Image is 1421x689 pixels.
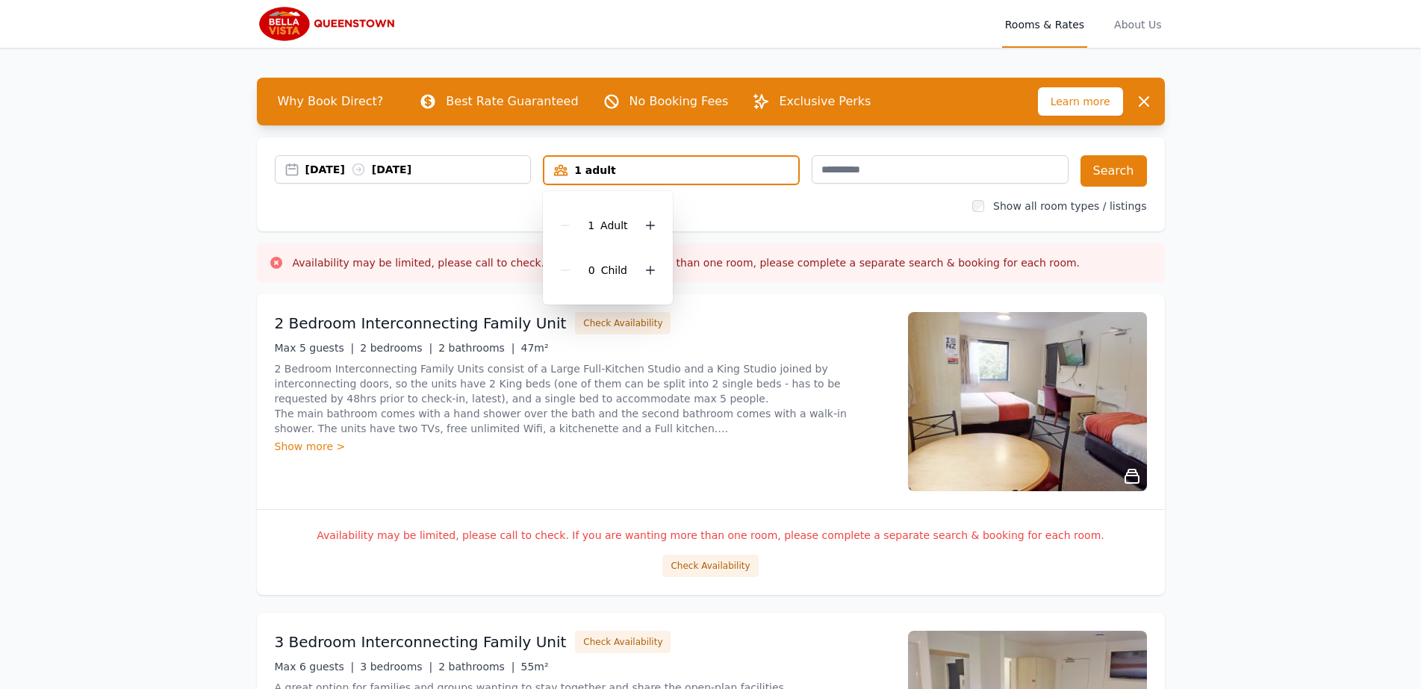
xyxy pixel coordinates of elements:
[662,555,758,577] button: Check Availability
[438,661,514,673] span: 2 bathrooms |
[588,219,594,231] span: 1
[1080,155,1147,187] button: Search
[544,163,798,178] div: 1 adult
[575,312,671,334] button: Check Availability
[629,93,729,110] p: No Booking Fees
[360,661,432,673] span: 3 bedrooms |
[257,6,401,42] img: Bella Vista Queenstown
[275,661,355,673] span: Max 6 guests |
[600,219,627,231] span: Adult
[293,255,1080,270] h3: Availability may be limited, please call to check. If you are wanting more than one room, please ...
[275,439,890,454] div: Show more >
[993,200,1146,212] label: Show all room types / listings
[575,631,671,653] button: Check Availability
[275,313,567,334] h3: 2 Bedroom Interconnecting Family Unit
[521,342,549,354] span: 47m²
[601,264,627,276] span: Child
[266,87,396,116] span: Why Book Direct?
[275,632,567,652] h3: 3 Bedroom Interconnecting Family Unit
[275,342,355,354] span: Max 5 guests |
[521,661,549,673] span: 55m²
[360,342,432,354] span: 2 bedrooms |
[275,361,890,436] p: 2 Bedroom Interconnecting Family Units consist of a Large Full-Kitchen Studio and a King Studio j...
[305,162,531,177] div: [DATE] [DATE]
[446,93,578,110] p: Best Rate Guaranteed
[275,528,1147,543] p: Availability may be limited, please call to check. If you are wanting more than one room, please ...
[779,93,871,110] p: Exclusive Perks
[588,264,595,276] span: 0
[438,342,514,354] span: 2 bathrooms |
[1038,87,1123,116] span: Learn more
